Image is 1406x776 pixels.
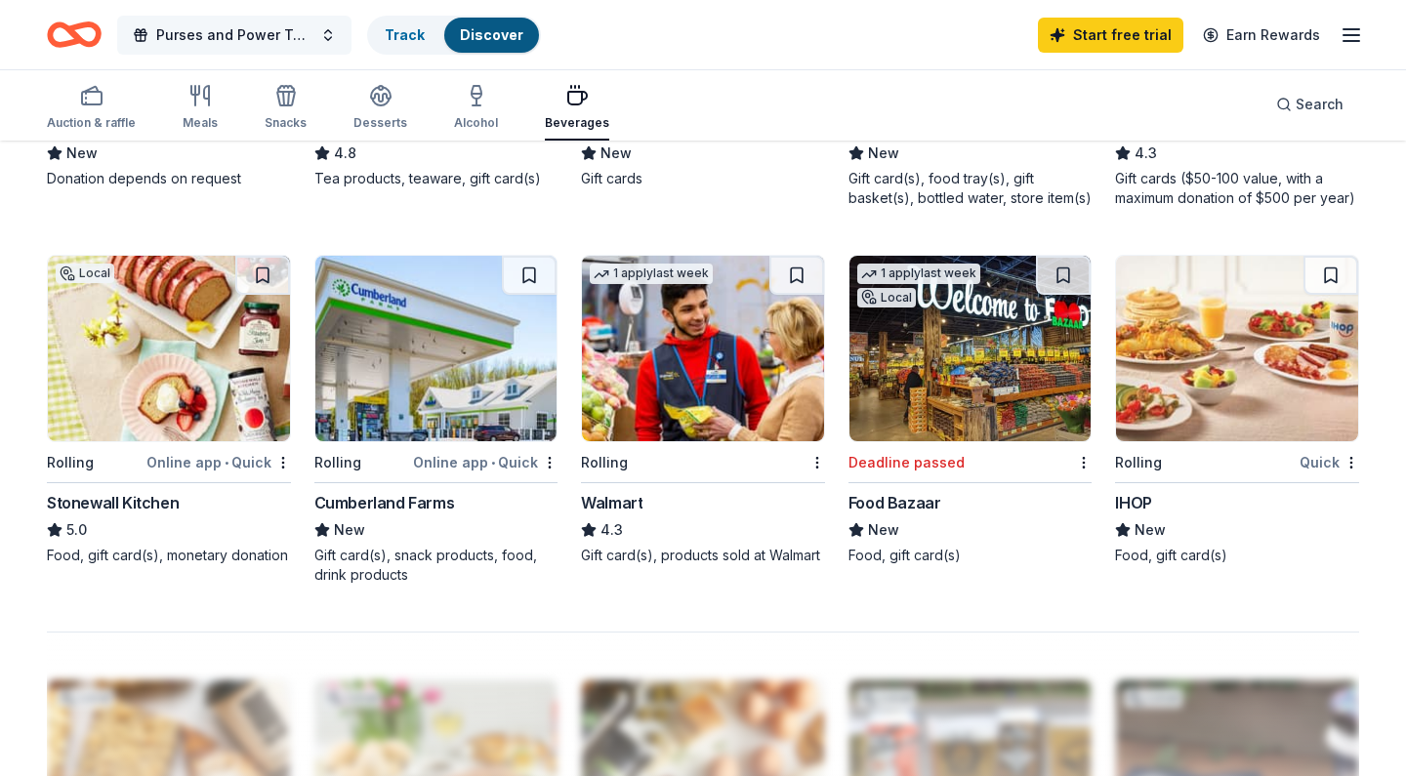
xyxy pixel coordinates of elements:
button: Snacks [265,76,307,141]
span: • [225,455,228,470]
div: Gift card(s), snack products, food, drink products [314,546,558,585]
div: Gift cards [581,169,825,188]
div: Snacks [265,115,307,131]
div: Deadline passed [848,451,965,474]
span: Purses and Power Tool Bingo [156,23,312,47]
span: • [491,455,495,470]
div: Gift cards ($50-100 value, with a maximum donation of $500 per year) [1115,169,1359,208]
a: Image for Stonewall KitchenLocalRollingOnline app•QuickStonewall Kitchen5.0Food, gift card(s), mo... [47,255,291,565]
div: IHOP [1115,491,1151,514]
button: Auction & raffle [47,76,136,141]
div: Rolling [1115,451,1162,474]
div: Food, gift card(s) [848,546,1093,565]
div: Online app Quick [413,450,558,474]
img: Image for Food Bazaar [849,256,1092,441]
div: Cumberland Farms [314,491,455,514]
a: Image for Walmart1 applylast weekRollingWalmart4.3Gift card(s), products sold at Walmart [581,255,825,565]
a: Discover [460,26,523,43]
button: Meals [183,76,218,141]
div: Stonewall Kitchen [47,491,179,514]
div: Online app Quick [146,450,291,474]
span: New [1135,518,1166,542]
a: Image for Cumberland FarmsRollingOnline app•QuickCumberland FarmsNewGift card(s), snack products,... [314,255,558,585]
img: Image for IHOP [1116,256,1358,441]
span: 4.3 [1135,142,1157,165]
img: Image for Stonewall Kitchen [48,256,290,441]
span: 5.0 [66,518,87,542]
img: Image for Walmart [582,256,824,441]
div: Meals [183,115,218,131]
div: Rolling [47,451,94,474]
div: Rolling [314,451,361,474]
div: Local [56,264,114,283]
span: 4.3 [600,518,623,542]
span: New [334,518,365,542]
span: New [66,142,98,165]
div: Gift card(s), food tray(s), gift basket(s), bottled water, store item(s) [848,169,1093,208]
span: New [600,142,632,165]
span: New [868,142,899,165]
a: Image for Food Bazaar1 applylast weekLocalDeadline passedFood BazaarNewFood, gift card(s) [848,255,1093,565]
div: Desserts [353,115,407,131]
button: Beverages [545,76,609,141]
div: 1 apply last week [590,264,713,284]
a: Start free trial [1038,18,1183,53]
div: 1 apply last week [857,264,980,284]
div: Tea products, teaware, gift card(s) [314,169,558,188]
div: Walmart [581,491,642,514]
a: Image for IHOPRollingQuickIHOPNewFood, gift card(s) [1115,255,1359,565]
button: Alcohol [454,76,498,141]
div: Beverages [545,115,609,131]
div: Food Bazaar [848,491,941,514]
div: Quick [1300,450,1359,474]
div: Auction & raffle [47,115,136,131]
span: Search [1296,93,1344,116]
div: Rolling [581,451,628,474]
div: Food, gift card(s) [1115,546,1359,565]
div: Donation depends on request [47,169,291,188]
div: Food, gift card(s), monetary donation [47,546,291,565]
button: TrackDiscover [367,16,541,55]
a: Earn Rewards [1191,18,1332,53]
button: Desserts [353,76,407,141]
a: Home [47,12,102,58]
div: Alcohol [454,115,498,131]
div: Gift card(s), products sold at Walmart [581,546,825,565]
span: New [868,518,899,542]
span: 4.8 [334,142,356,165]
div: Local [857,288,916,307]
img: Image for Cumberland Farms [315,256,558,441]
a: Track [385,26,425,43]
button: Purses and Power Tool Bingo [117,16,351,55]
button: Search [1261,85,1359,124]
